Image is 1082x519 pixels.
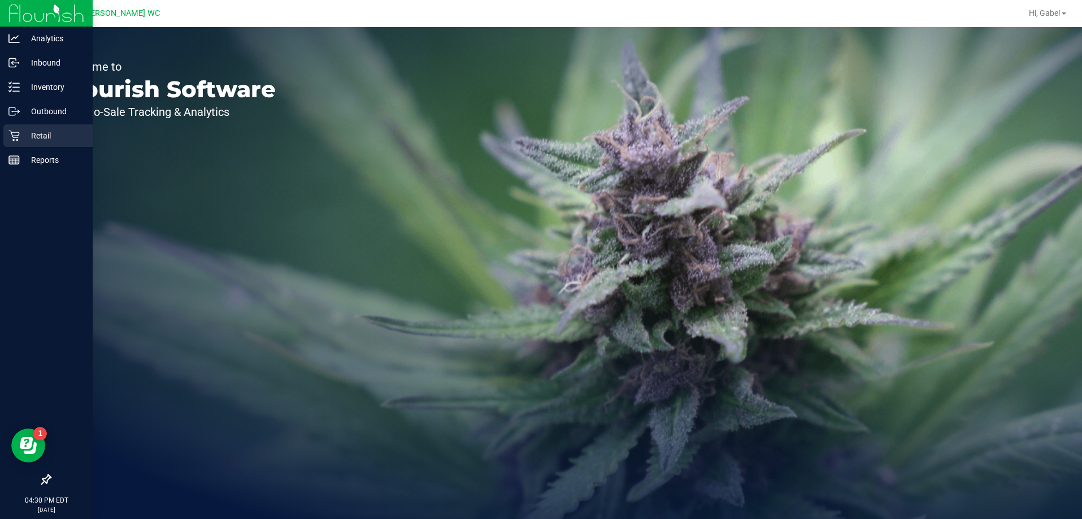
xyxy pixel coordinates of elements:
[33,427,47,440] iframe: Resource center unread badge
[20,56,88,70] p: Inbound
[1029,8,1061,18] span: Hi, Gabe!
[20,129,88,142] p: Retail
[20,105,88,118] p: Outbound
[61,106,276,118] p: Seed-to-Sale Tracking & Analytics
[61,78,276,101] p: Flourish Software
[5,505,88,514] p: [DATE]
[61,61,276,72] p: Welcome to
[8,154,20,166] inline-svg: Reports
[8,33,20,44] inline-svg: Analytics
[71,8,160,18] span: St. [PERSON_NAME] WC
[20,80,88,94] p: Inventory
[8,106,20,117] inline-svg: Outbound
[11,429,45,462] iframe: Resource center
[8,81,20,93] inline-svg: Inventory
[5,495,88,505] p: 04:30 PM EDT
[20,32,88,45] p: Analytics
[8,57,20,68] inline-svg: Inbound
[8,130,20,141] inline-svg: Retail
[20,153,88,167] p: Reports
